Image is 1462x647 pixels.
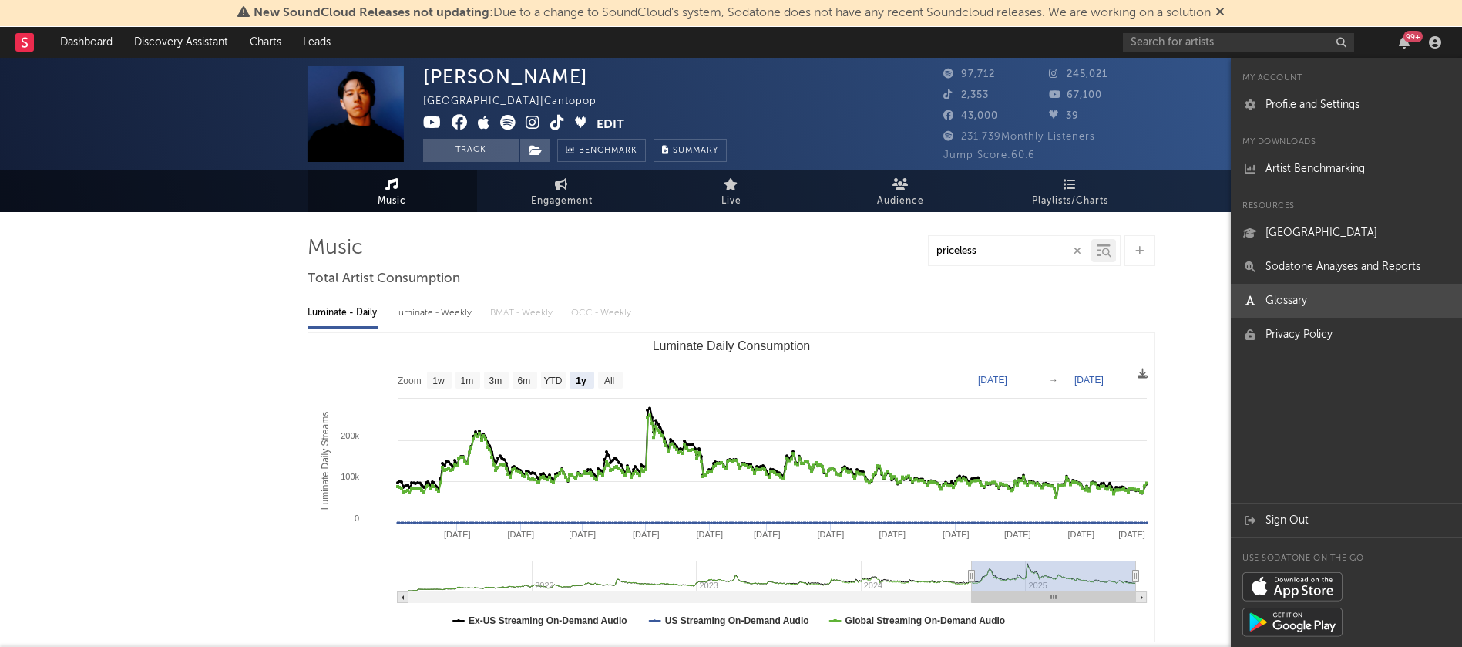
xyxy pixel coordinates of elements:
[1231,550,1462,568] div: Use Sodatone on the go
[507,530,534,539] text: [DATE]
[1074,375,1104,386] text: [DATE]
[1231,504,1462,537] a: Sign Out
[1403,31,1423,42] div: 99 +
[423,139,519,162] button: Track
[576,376,586,386] text: 1y
[877,192,924,211] span: Audience
[1032,192,1108,211] span: Playlists/Charts
[308,333,1154,642] svg: Luminate Daily Consumption
[1049,69,1107,79] span: 245,021
[378,192,406,211] span: Music
[1215,7,1225,19] span: Dismiss
[49,27,123,58] a: Dashboard
[1231,284,1462,318] a: Glossary
[664,615,808,626] text: US Streaming On-Demand Audio
[341,472,359,481] text: 100k
[543,376,562,386] text: YTD
[469,615,627,626] text: Ex-US Streaming On-Demand Audio
[1231,133,1462,152] div: My Downloads
[943,150,1035,160] span: Jump Score: 60.6
[308,300,378,326] div: Luminate - Daily
[1231,250,1462,284] a: Sodatone Analyses and Reports
[254,7,489,19] span: New SoundCloud Releases not updating
[398,376,422,386] text: Zoom
[1231,318,1462,352] a: Privacy Policy
[557,139,646,162] a: Benchmark
[943,530,970,539] text: [DATE]
[477,170,647,212] a: Engagement
[1231,216,1462,250] a: [GEOGRAPHIC_DATA]
[978,375,1007,386] text: [DATE]
[423,66,588,88] div: [PERSON_NAME]
[632,530,659,539] text: [DATE]
[1231,152,1462,186] a: Artist Benchmarking
[517,376,530,386] text: 6m
[652,339,810,352] text: Luminate Daily Consumption
[1049,375,1058,386] text: →
[1123,33,1354,52] input: Search for artists
[1049,90,1102,100] span: 67,100
[254,7,1211,19] span: : Due to a change to SoundCloud's system, Sodatone does not have any recent Soundcloud releases. ...
[647,170,816,212] a: Live
[460,376,473,386] text: 1m
[354,514,358,523] text: 0
[943,90,989,100] span: 2,353
[1003,530,1030,539] text: [DATE]
[597,115,624,134] button: Edit
[579,142,637,160] span: Benchmark
[816,170,986,212] a: Audience
[696,530,723,539] text: [DATE]
[929,245,1091,258] input: Search by song name or URL
[239,27,292,58] a: Charts
[673,147,718,155] span: Summary
[123,27,239,58] a: Discovery Assistant
[423,93,614,111] div: [GEOGRAPHIC_DATA] | Cantopop
[754,530,781,539] text: [DATE]
[308,270,460,288] span: Total Artist Consumption
[432,376,445,386] text: 1w
[308,170,477,212] a: Music
[394,300,475,326] div: Luminate - Weekly
[489,376,502,386] text: 3m
[845,615,1005,626] text: Global Streaming On-Demand Audio
[1049,111,1079,121] span: 39
[569,530,596,539] text: [DATE]
[654,139,727,162] button: Summary
[603,376,613,386] text: All
[1399,36,1410,49] button: 99+
[1067,530,1094,539] text: [DATE]
[292,27,341,58] a: Leads
[943,69,995,79] span: 97,712
[1231,69,1462,88] div: My Account
[443,530,470,539] text: [DATE]
[943,132,1095,142] span: 231,739 Monthly Listeners
[531,192,593,211] span: Engagement
[320,412,331,510] text: Luminate Daily Streams
[721,192,741,211] span: Live
[341,431,359,440] text: 200k
[986,170,1155,212] a: Playlists/Charts
[879,530,906,539] text: [DATE]
[817,530,844,539] text: [DATE]
[1118,530,1145,539] text: [DATE]
[1231,197,1462,216] div: Resources
[1231,88,1462,122] a: Profile and Settings
[943,111,998,121] span: 43,000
